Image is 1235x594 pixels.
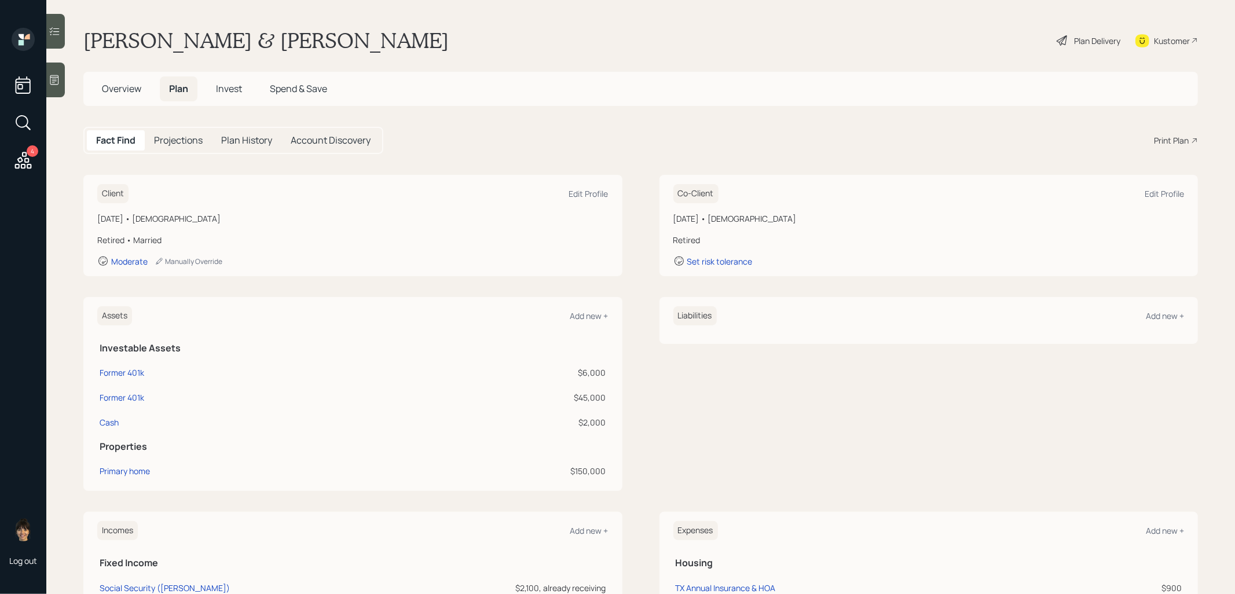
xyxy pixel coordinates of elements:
[1074,35,1120,47] div: Plan Delivery
[570,310,609,321] div: Add new +
[349,582,606,594] div: $2,100, already receiving
[154,135,203,146] h5: Projections
[1154,134,1189,146] div: Print Plan
[97,234,609,246] div: Retired • Married
[100,582,230,593] div: Social Security ([PERSON_NAME])
[673,184,719,203] h6: Co-Client
[9,555,37,566] div: Log out
[395,391,606,404] div: $45,000
[111,256,148,267] div: Moderate
[673,521,718,540] h6: Expenses
[687,256,753,267] div: Set risk tolerance
[100,441,606,452] h5: Properties
[1146,525,1184,536] div: Add new +
[395,366,606,379] div: $6,000
[100,366,144,379] div: Former 401k
[100,343,606,354] h5: Investable Assets
[155,256,222,266] div: Manually Override
[270,82,327,95] span: Spend & Save
[221,135,272,146] h5: Plan History
[100,391,144,404] div: Former 401k
[1154,35,1190,47] div: Kustomer
[673,306,717,325] h6: Liabilities
[100,558,606,569] h5: Fixed Income
[12,518,35,541] img: treva-nostdahl-headshot.png
[97,184,129,203] h6: Client
[1146,310,1184,321] div: Add new +
[102,82,141,95] span: Overview
[673,212,1185,225] div: [DATE] • [DEMOGRAPHIC_DATA]
[395,465,606,477] div: $150,000
[569,188,609,199] div: Edit Profile
[1087,582,1182,594] div: $900
[27,145,38,157] div: 4
[83,28,449,53] h1: [PERSON_NAME] & [PERSON_NAME]
[676,558,1182,569] h5: Housing
[673,234,1185,246] div: Retired
[395,416,606,428] div: $2,000
[97,212,609,225] div: [DATE] • [DEMOGRAPHIC_DATA]
[1145,188,1184,199] div: Edit Profile
[291,135,371,146] h5: Account Discovery
[97,306,132,325] h6: Assets
[96,135,135,146] h5: Fact Find
[100,465,150,477] div: Primary home
[676,582,776,593] div: TX Annual Insurance & HOA
[97,521,138,540] h6: Incomes
[100,416,119,428] div: Cash
[169,82,188,95] span: Plan
[570,525,609,536] div: Add new +
[216,82,242,95] span: Invest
